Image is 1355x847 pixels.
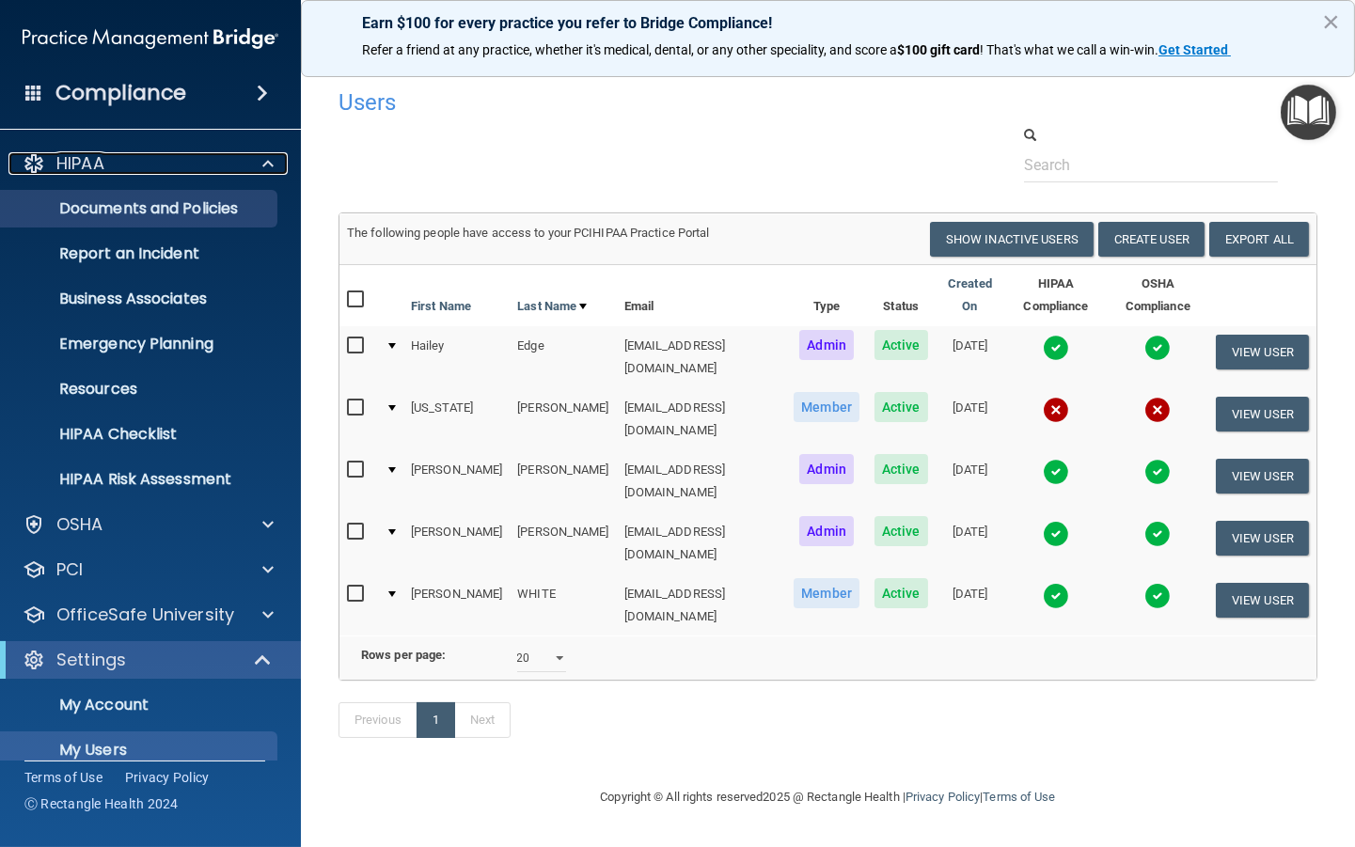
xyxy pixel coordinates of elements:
[936,450,1005,512] td: [DATE]
[1043,521,1069,547] img: tick.e7d51cea.svg
[1144,583,1171,609] img: tick.e7d51cea.svg
[1158,42,1231,57] a: Get Started
[867,265,936,326] th: Status
[1209,222,1309,257] a: Export All
[24,768,102,787] a: Terms of Use
[1216,459,1309,494] button: View User
[936,512,1005,574] td: [DATE]
[339,702,418,738] a: Previous
[799,330,854,360] span: Admin
[361,648,446,662] b: Rows per page:
[403,574,510,635] td: [PERSON_NAME]
[794,578,859,608] span: Member
[517,295,587,318] a: Last Name
[1043,459,1069,485] img: tick.e7d51cea.svg
[485,767,1172,827] div: Copyright © All rights reserved 2025 @ Rectangle Health | |
[12,199,269,218] p: Documents and Policies
[12,741,269,760] p: My Users
[1216,335,1309,369] button: View User
[1043,335,1069,361] img: tick.e7d51cea.svg
[906,790,980,804] a: Privacy Policy
[55,80,186,106] h4: Compliance
[510,512,616,574] td: [PERSON_NAME]
[799,516,854,546] span: Admin
[1216,583,1309,618] button: View User
[411,295,471,318] a: First Name
[12,696,269,714] p: My Account
[1098,222,1205,257] button: Create User
[510,326,616,388] td: Edge
[56,558,83,581] p: PCI
[510,388,616,450] td: [PERSON_NAME]
[617,512,787,574] td: [EMAIL_ADDRESS][DOMAIN_NAME]
[347,226,710,240] span: The following people have access to your PCIHIPAA Practice Portal
[936,574,1005,635] td: [DATE]
[874,392,928,422] span: Active
[874,578,928,608] span: Active
[617,574,787,635] td: [EMAIL_ADDRESS][DOMAIN_NAME]
[24,794,179,813] span: Ⓒ Rectangle Health 2024
[12,244,269,263] p: Report an Incident
[1144,459,1171,485] img: tick.e7d51cea.svg
[403,450,510,512] td: [PERSON_NAME]
[23,649,273,671] a: Settings
[23,20,278,57] img: PMB logo
[23,513,274,536] a: OSHA
[23,604,274,626] a: OfficeSafe University
[1216,521,1309,556] button: View User
[1108,265,1208,326] th: OSHA Compliance
[874,454,928,484] span: Active
[12,470,269,489] p: HIPAA Risk Assessment
[510,450,616,512] td: [PERSON_NAME]
[339,90,898,115] h4: Users
[23,558,274,581] a: PCI
[12,290,269,308] p: Business Associates
[403,388,510,450] td: [US_STATE]
[1281,85,1336,140] button: Open Resource Center
[56,152,104,175] p: HIPAA
[454,702,511,738] a: Next
[125,768,210,787] a: Privacy Policy
[874,330,928,360] span: Active
[56,604,234,626] p: OfficeSafe University
[617,326,787,388] td: [EMAIL_ADDRESS][DOMAIN_NAME]
[980,42,1158,57] span: ! That's what we call a win-win.
[617,265,787,326] th: Email
[12,380,269,399] p: Resources
[617,388,787,450] td: [EMAIL_ADDRESS][DOMAIN_NAME]
[786,265,867,326] th: Type
[936,326,1005,388] td: [DATE]
[417,702,455,738] a: 1
[1043,397,1069,423] img: cross.ca9f0e7f.svg
[23,152,274,175] a: HIPAA
[510,574,616,635] td: WHITE
[897,42,980,57] strong: $100 gift card
[56,513,103,536] p: OSHA
[12,335,269,353] p: Emergency Planning
[56,649,126,671] p: Settings
[1004,265,1107,326] th: HIPAA Compliance
[794,392,859,422] span: Member
[1144,335,1171,361] img: tick.e7d51cea.svg
[1158,42,1228,57] strong: Get Started
[1216,397,1309,431] button: View User
[983,790,1055,804] a: Terms of Use
[362,14,1294,32] p: Earn $100 for every practice you refer to Bridge Compliance!
[1144,397,1171,423] img: cross.ca9f0e7f.svg
[1024,148,1278,182] input: Search
[617,450,787,512] td: [EMAIL_ADDRESS][DOMAIN_NAME]
[1043,583,1069,609] img: tick.e7d51cea.svg
[936,388,1005,450] td: [DATE]
[403,512,510,574] td: [PERSON_NAME]
[943,273,998,318] a: Created On
[1322,7,1340,37] button: Close
[1144,521,1171,547] img: tick.e7d51cea.svg
[362,42,897,57] span: Refer a friend at any practice, whether it's medical, dental, or any other speciality, and score a
[874,516,928,546] span: Active
[12,425,269,444] p: HIPAA Checklist
[930,222,1094,257] button: Show Inactive Users
[799,454,854,484] span: Admin
[403,326,510,388] td: Hailey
